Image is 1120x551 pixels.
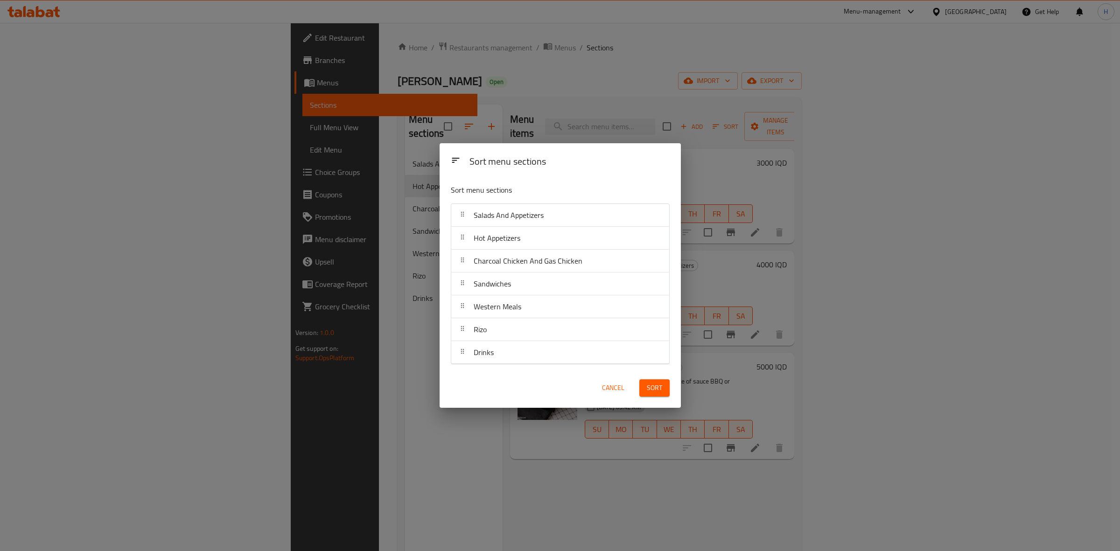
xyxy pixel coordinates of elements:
[451,318,669,341] div: Rizo
[474,345,494,359] span: Drinks
[474,254,582,268] span: Charcoal Chicken And Gas Chicken
[451,184,624,196] p: Sort menu sections
[451,272,669,295] div: Sandwiches
[474,322,487,336] span: Rizo
[451,250,669,272] div: Charcoal Chicken And Gas Chicken
[451,204,669,227] div: Salads And Appetizers
[474,300,521,314] span: Western Meals
[474,277,511,291] span: Sandwiches
[639,379,670,397] button: Sort
[602,382,624,394] span: Cancel
[466,152,673,173] div: Sort menu sections
[451,295,669,318] div: Western Meals
[647,382,662,394] span: Sort
[474,231,520,245] span: Hot Appetizers
[451,227,669,250] div: Hot Appetizers
[451,341,669,364] div: Drinks
[474,208,544,222] span: Salads And Appetizers
[598,379,628,397] button: Cancel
